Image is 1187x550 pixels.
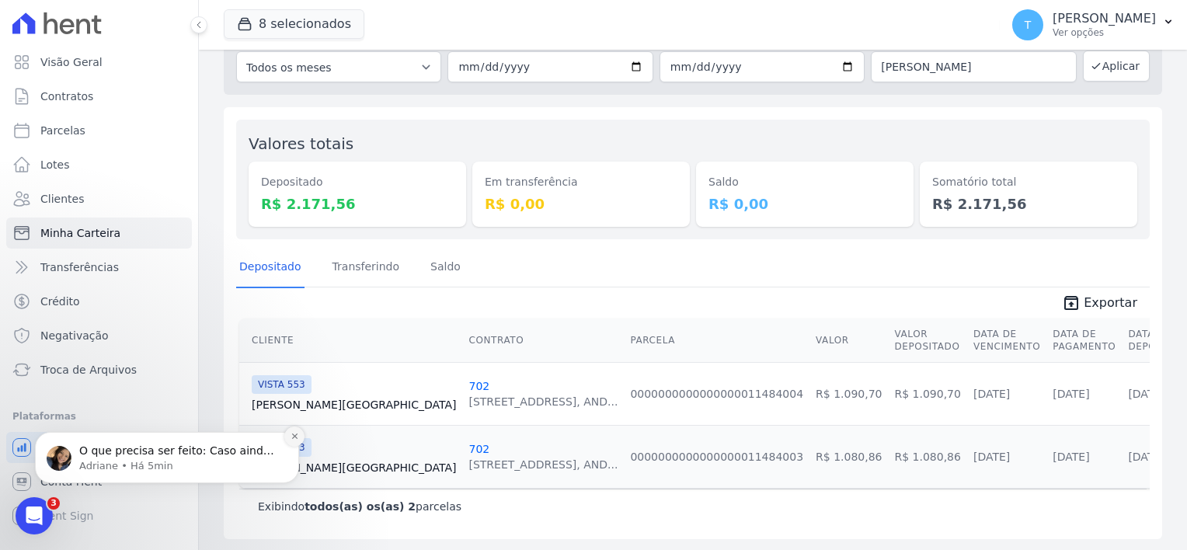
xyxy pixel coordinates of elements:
span: Crédito [40,294,80,309]
a: unarchive Exportar [1050,294,1150,315]
span: O que precisa ser feito: Caso ainda precise emitir a cobrança no valor de R$30000,00, deverá gera... [68,110,263,185]
td: R$ 1.080,86 [889,425,967,488]
dt: Em transferência [485,174,677,190]
a: Transferências [6,252,192,283]
td: R$ 1.080,86 [809,425,888,488]
span: Clientes [40,191,84,207]
td: R$ 1.090,70 [889,362,967,425]
a: [DATE] [973,451,1010,463]
dd: R$ 0,00 [708,193,901,214]
span: Minha Carteira [40,225,120,241]
a: 702 [468,443,489,455]
dt: Somatório total [932,174,1125,190]
th: Contrato [462,319,624,363]
a: Minha Carteira [6,218,192,249]
span: 3 [47,497,60,510]
div: [STREET_ADDRESS], AND... [468,457,618,472]
a: Clientes [6,183,192,214]
dd: R$ 0,00 [485,193,677,214]
a: Contratos [6,81,192,112]
button: 8 selecionados [224,9,364,39]
p: Message from Adriane, sent Há 5min [68,125,268,139]
span: Visão Geral [40,54,103,70]
a: Parcelas [6,115,192,146]
th: Valor Depositado [889,319,967,363]
a: 0000000000000000011484004 [630,388,803,400]
a: Saldo [427,248,464,288]
a: Depositado [236,248,305,288]
th: Data de Vencimento [967,319,1046,363]
button: Aplicar [1083,50,1150,82]
a: Conta Hent [6,466,192,497]
a: Visão Geral [6,47,192,78]
a: Negativação [6,320,192,351]
dt: Saldo [708,174,901,190]
dd: R$ 2.171,56 [932,193,1125,214]
dt: Depositado [261,174,454,190]
th: Data de Pagamento [1046,319,1122,363]
label: Valores totais [249,134,353,153]
a: 702 [468,380,489,392]
a: Lotes [6,149,192,180]
b: todos(as) os(as) 2 [305,500,416,513]
a: Recebíveis [6,432,192,463]
span: Transferências [40,259,119,275]
a: [DATE] [973,388,1010,400]
span: Negativação [40,328,109,343]
i: unarchive [1062,294,1081,312]
th: Parcela [624,319,809,363]
div: [STREET_ADDRESS], AND... [468,394,618,409]
p: Exibindo parcelas [258,499,461,514]
span: Lotes [40,157,70,172]
span: T [1025,19,1032,30]
td: R$ 1.090,70 [809,362,888,425]
img: Profile image for Adriane [35,112,60,137]
div: message notification from Adriane, Há 5min. O que precisa ser feito: Caso ainda precise emitir a ... [23,98,287,149]
a: [DATE] [1053,451,1089,463]
a: 0000000000000000011484003 [630,451,803,463]
span: Parcelas [40,123,85,138]
span: Exportar [1084,294,1137,312]
button: Dismiss notification [273,92,293,113]
p: [PERSON_NAME] [1053,11,1156,26]
dd: R$ 2.171,56 [261,193,454,214]
a: [DATE] [1128,451,1164,463]
span: Contratos [40,89,93,104]
th: Valor [809,319,888,363]
button: T [PERSON_NAME] Ver opções [1000,3,1187,47]
a: Transferindo [329,248,403,288]
a: [DATE] [1053,388,1089,400]
a: [PERSON_NAME][GEOGRAPHIC_DATA] [252,460,456,475]
p: Ver opções [1053,26,1156,39]
a: [DATE] [1128,388,1164,400]
th: Data de Depósito [1122,319,1185,363]
a: Troca de Arquivos [6,354,192,385]
iframe: Intercom notifications mensagem [12,334,322,508]
iframe: Intercom live chat [16,497,53,534]
th: Cliente [239,319,462,363]
a: [PERSON_NAME][GEOGRAPHIC_DATA] [252,397,456,412]
a: Crédito [6,286,192,317]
